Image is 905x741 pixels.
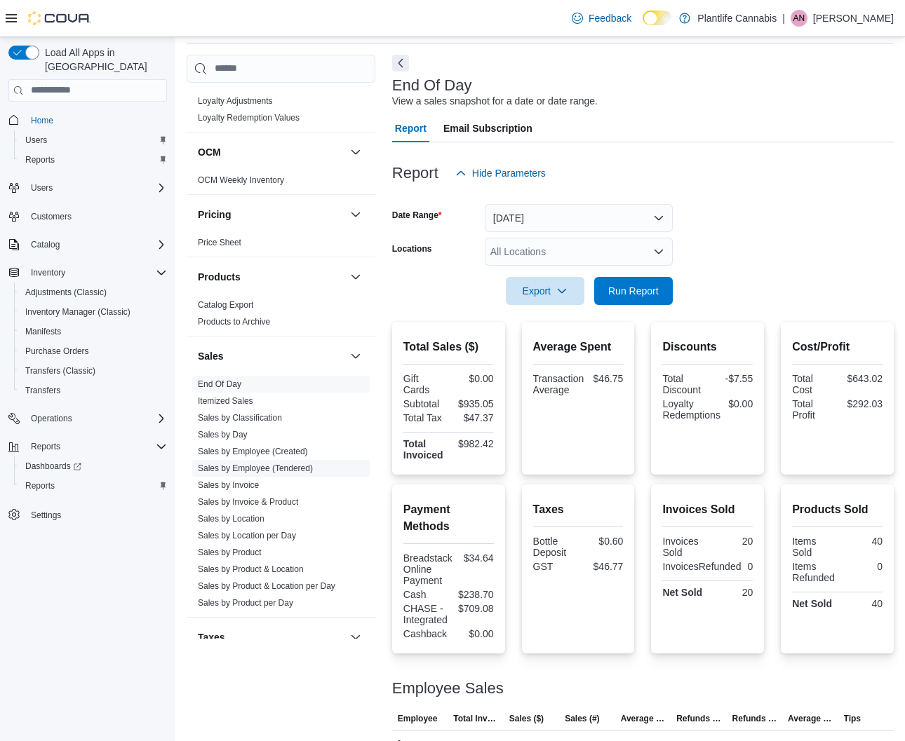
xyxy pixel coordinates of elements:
span: Sales by Product [198,547,262,558]
button: Taxes [198,630,344,644]
div: InvoicesRefunded [662,561,741,572]
button: Products [198,270,344,284]
a: Transfers (Classic) [20,362,101,379]
span: Reports [25,154,55,165]
div: 0 [840,561,883,572]
p: [PERSON_NAME] [813,10,894,27]
div: Subtotal [403,398,445,409]
a: Reports [20,477,60,494]
a: Sales by Location per Day [198,531,296,541]
div: $0.60 [581,536,623,547]
span: Inventory [25,264,167,281]
div: Invoices Sold [662,536,704,558]
div: Bottle Deposit [533,536,575,558]
h3: OCM [198,145,221,159]
a: Transfers [20,382,66,399]
span: Manifests [25,326,61,337]
button: Settings [3,504,173,524]
span: Report [395,114,427,142]
span: Tips [844,713,861,724]
button: Purchase Orders [14,341,173,361]
span: Manifests [20,323,167,340]
span: Inventory Manager (Classic) [25,306,130,318]
div: Total Profit [792,398,834,421]
img: Cova [28,11,91,25]
a: Sales by Product [198,548,262,557]
span: Users [25,179,167,196]
div: Total Discount [662,373,704,395]
button: Catalog [3,235,173,254]
div: Cashback [403,628,447,639]
button: Taxes [347,629,364,646]
button: Customers [3,206,173,226]
div: Breadstack Online Payment [403,552,452,586]
div: 20 [711,587,753,598]
button: OCM [347,144,364,161]
strong: Net Sold [792,598,832,609]
div: $643.02 [840,373,883,384]
span: Customers [31,211,72,222]
span: Operations [31,413,72,424]
span: Total Invoiced [453,713,497,724]
a: Itemized Sales [198,396,253,406]
button: Transfers (Classic) [14,361,173,381]
p: Plantlife Cannabis [697,10,777,27]
strong: Net Sold [662,587,702,598]
a: Loyalty Adjustments [198,96,273,106]
h3: Pricing [198,208,231,222]
span: End Of Day [198,379,241,390]
button: Operations [3,409,173,428]
div: Loyalty Redemptions [662,398,720,421]
button: Hide Parameters [450,159,551,187]
button: OCM [198,145,344,159]
span: Inventory [31,267,65,278]
a: Price Sheet [198,238,241,247]
span: Hide Parameters [472,166,546,180]
span: Purchase Orders [20,343,167,360]
span: Average Refund [788,713,832,724]
span: Catalog [25,236,167,253]
button: Adjustments (Classic) [14,283,173,302]
button: Catalog [25,236,65,253]
a: Dashboards [20,458,87,475]
span: Home [25,111,167,129]
span: Users [25,135,47,146]
button: Inventory [25,264,71,281]
a: Sales by Classification [198,413,282,423]
div: $0.00 [452,628,494,639]
a: Sales by Day [198,430,248,440]
div: 40 [840,598,883,609]
span: Inventory Manager (Classic) [20,304,167,320]
span: Sales by Location per Day [198,530,296,541]
span: Sales by Product & Location per Day [198,580,335,592]
nav: Complex example [8,104,167,562]
div: $238.70 [451,589,493,600]
button: Users [14,130,173,150]
h3: Employee Sales [392,680,504,697]
span: Sales by Invoice & Product [198,496,298,508]
span: AN [793,10,805,27]
span: Reports [20,151,167,168]
a: Reports [20,151,60,168]
div: Transaction Average [533,373,584,395]
button: Products [347,268,364,285]
span: Refunds ($) [676,713,720,724]
a: Loyalty Redemption Values [198,113,300,123]
span: Employee [398,713,438,724]
a: Catalog Export [198,300,253,310]
div: Aditya Nicolis [791,10,807,27]
a: Manifests [20,323,67,340]
h3: End Of Day [392,77,472,94]
div: $46.77 [581,561,623,572]
a: Sales by Product per Day [198,598,293,608]
button: [DATE] [485,204,673,232]
div: CHASE - Integrated [403,603,448,625]
div: Items Sold [792,536,834,558]
span: Customers [25,208,167,225]
span: Reports [25,438,167,455]
h2: Discounts [662,339,753,355]
div: $0.00 [451,373,493,384]
h2: Average Spent [533,339,624,355]
button: Next [392,55,409,72]
a: Purchase Orders [20,343,95,360]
